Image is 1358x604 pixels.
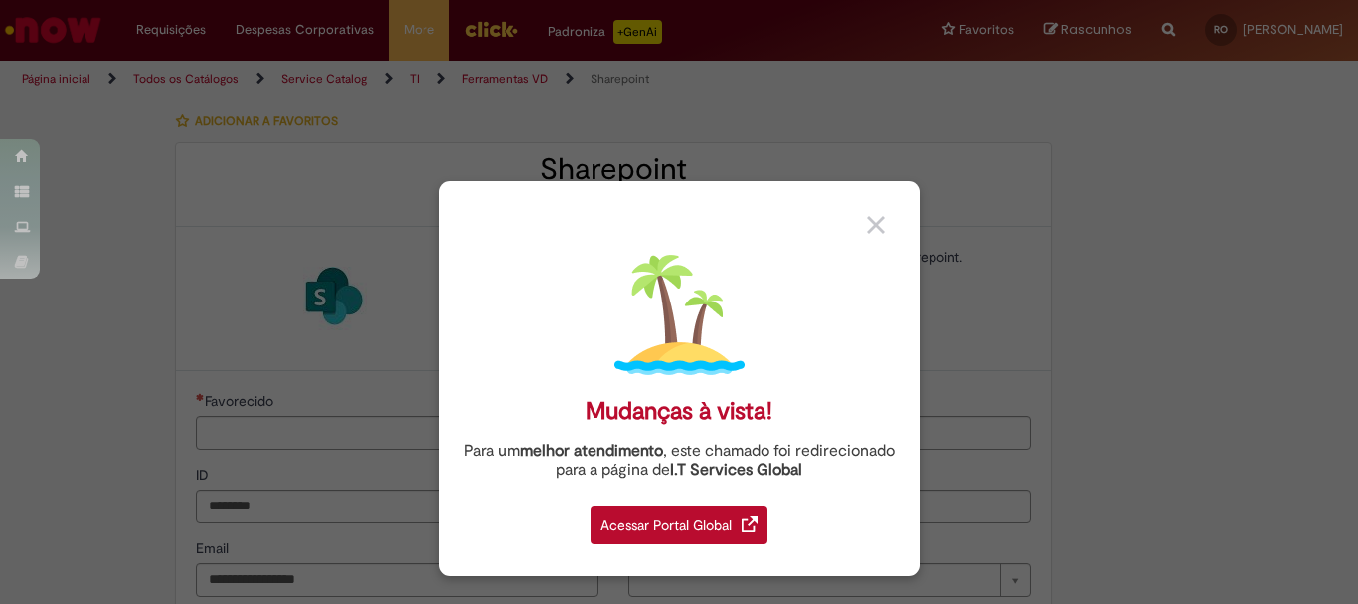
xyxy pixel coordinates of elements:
a: I.T Services Global [670,449,802,480]
div: Acessar Portal Global [591,506,767,544]
img: island.png [614,250,745,380]
a: Acessar Portal Global [591,496,767,544]
strong: melhor atendimento [520,441,663,461]
img: close_button_grey.png [867,216,885,234]
div: Para um , este chamado foi redirecionado para a página de [454,442,905,480]
div: Mudanças à vista! [586,397,772,426]
img: redirect_link.png [742,516,758,532]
